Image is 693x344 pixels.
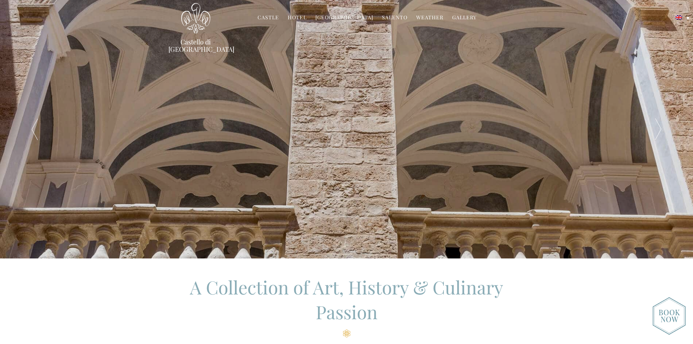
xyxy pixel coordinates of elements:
[315,14,373,22] a: [GEOGRAPHIC_DATA]
[288,14,307,22] a: Hotel
[382,14,407,22] a: Salento
[168,38,223,53] a: Castello di [GEOGRAPHIC_DATA]
[181,3,210,34] img: Castello di Ugento
[258,14,279,22] a: Castle
[676,15,682,20] img: English
[416,14,443,22] a: Weather
[653,297,686,335] img: new-booknow.png
[190,275,503,324] span: A Collection of Art, History & Culinary Passion
[452,14,477,22] a: Gallery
